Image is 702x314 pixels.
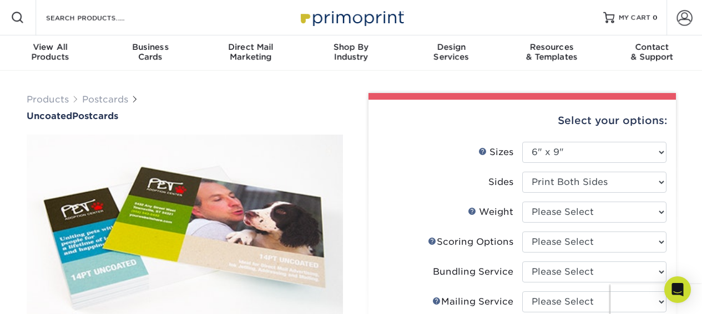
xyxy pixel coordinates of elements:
[27,111,343,121] a: UncoatedPostcards
[301,42,401,52] span: Shop By
[200,42,301,62] div: Marketing
[45,11,153,24] input: SEARCH PRODUCTS.....
[653,14,658,22] span: 0
[432,295,513,308] div: Mailing Service
[100,42,201,52] span: Business
[100,42,201,62] div: Cards
[301,35,401,71] a: Shop ByIndustry
[401,42,502,62] div: Services
[619,13,650,23] span: MY CART
[488,176,513,189] div: Sides
[296,6,407,29] img: Primoprint
[602,42,702,62] div: & Support
[82,94,128,105] a: Postcards
[401,35,502,71] a: DesignServices
[433,265,513,279] div: Bundling Service
[428,235,513,249] div: Scoring Options
[27,111,72,121] span: Uncoated
[401,42,502,52] span: Design
[502,42,602,62] div: & Templates
[200,35,301,71] a: Direct MailMarketing
[468,205,513,219] div: Weight
[502,35,602,71] a: Resources& Templates
[27,111,343,121] h1: Postcards
[301,42,401,62] div: Industry
[602,42,702,52] span: Contact
[200,42,301,52] span: Direct Mail
[377,100,667,142] div: Select your options:
[664,276,691,303] div: Open Intercom Messenger
[100,35,201,71] a: BusinessCards
[502,42,602,52] span: Resources
[478,146,513,159] div: Sizes
[602,35,702,71] a: Contact& Support
[27,94,69,105] a: Products
[610,284,702,314] iframe: Google Customer Reviews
